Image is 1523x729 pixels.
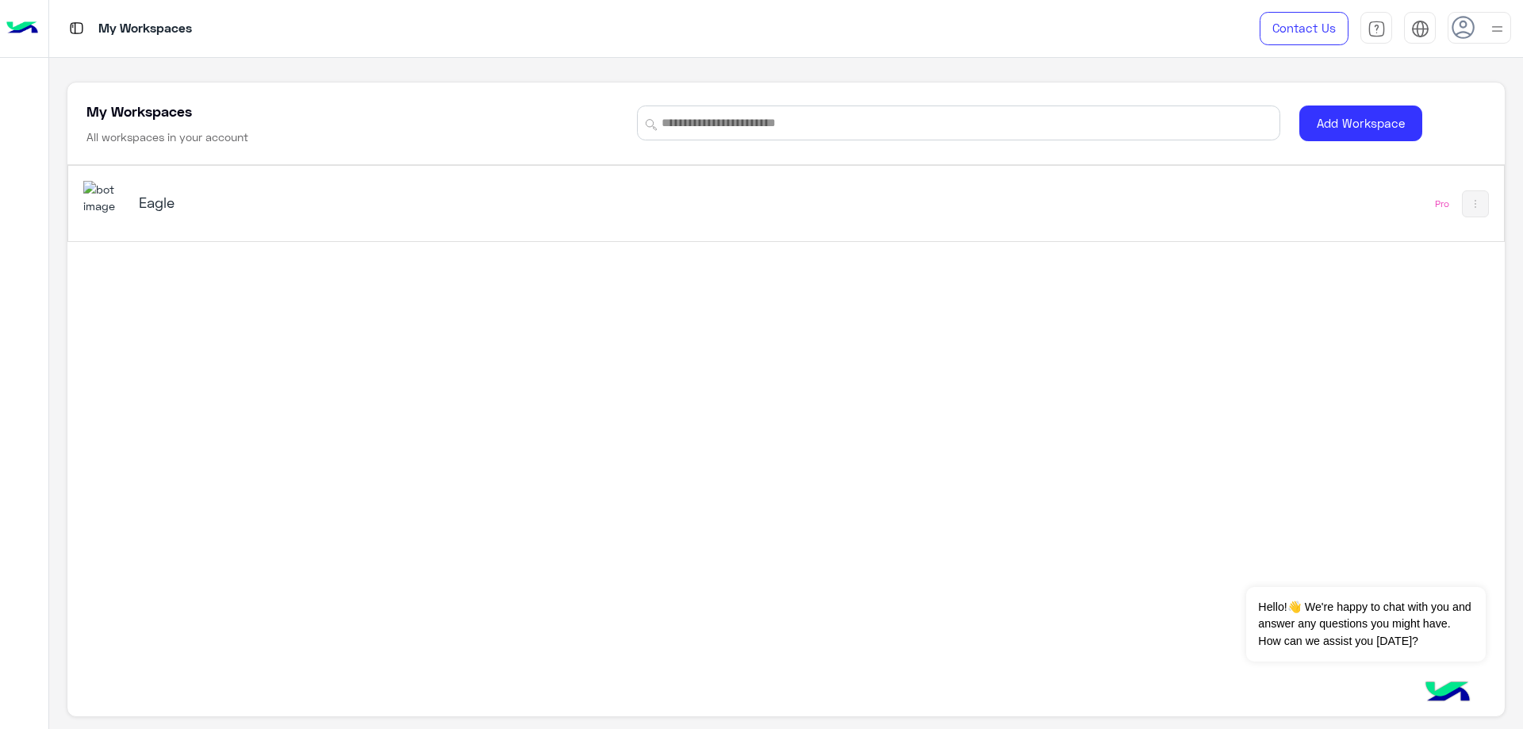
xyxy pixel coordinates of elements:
[98,18,192,40] p: My Workspaces
[86,102,192,121] h5: My Workspaces
[1368,20,1386,38] img: tab
[1487,19,1507,39] img: profile
[1299,106,1422,141] button: Add Workspace
[1360,12,1392,45] a: tab
[67,18,86,38] img: tab
[83,181,126,215] img: 713415422032625
[1411,20,1429,38] img: tab
[1260,12,1348,45] a: Contact Us
[1420,666,1475,721] img: hulul-logo.png
[139,193,645,212] h5: Eagle
[86,129,248,145] h6: All workspaces in your account
[1246,587,1485,662] span: Hello!👋 We're happy to chat with you and answer any questions you might have. How can we assist y...
[6,12,38,45] img: Logo
[1435,198,1449,210] div: Pro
